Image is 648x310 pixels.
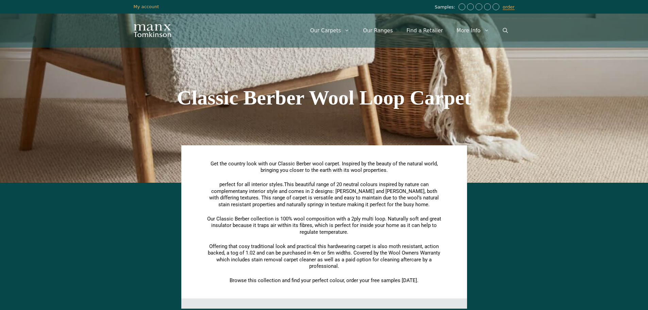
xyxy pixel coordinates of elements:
[356,20,400,41] a: Our Ranges
[207,161,442,174] p: Get the country look with our Classic Berber wool carpet. Inspired by the beauty of the natural w...
[207,277,442,284] p: Browse this collection and find your perfect colour, order your free samples [DATE].
[303,20,356,41] a: Our Carpets
[134,24,171,37] img: Manx Tomkinson
[209,188,439,208] span: any interior style and comes in 2 designs: [PERSON_NAME] and [PERSON_NAME], both with differing t...
[207,243,442,270] p: Offering that cosy traditional look and practical this hardwearing carpet is also moth resistant,...
[134,4,159,9] a: My account
[211,181,429,194] span: This beautiful range of 20 neutral colours inspired by nature can complement
[134,87,515,108] h1: Classic Berber Wool Loop Carpet
[503,4,515,10] a: order
[219,181,284,187] span: perfect for all interior styles.
[435,4,457,10] span: Samples:
[450,20,496,41] a: More Info
[207,216,442,236] p: Our Classic Berber collection is 100% wool composition with a 2ply multi loop. Naturally soft and...
[303,20,515,41] nav: Primary
[400,20,450,41] a: Find a Retailer
[496,20,515,41] a: Open Search Bar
